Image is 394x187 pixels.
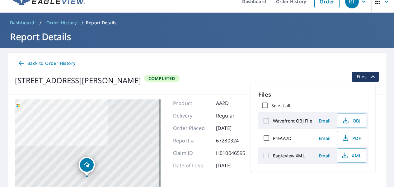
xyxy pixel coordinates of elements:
label: Wavefront OBJ File [273,118,312,124]
span: Order History [46,20,77,26]
span: Dashboard [10,20,35,26]
li: / [40,19,41,26]
nav: breadcrumb [7,18,387,28]
span: Email [317,135,332,141]
span: Completed [145,75,179,81]
div: [STREET_ADDRESS][PERSON_NAME] [15,75,141,86]
span: Back to Order History [17,60,75,67]
h1: Report Details [7,30,387,43]
label: PreAA2D [273,135,291,141]
p: Date of Loss [173,162,210,169]
p: Report # [173,137,210,144]
button: Email [315,151,335,161]
span: XML [341,152,361,159]
p: AA2D [216,99,253,107]
li: / [82,19,83,26]
span: PDF [341,134,361,142]
span: Email [317,118,332,124]
button: Email [315,116,335,126]
button: PDF [337,131,366,145]
button: OBJ [337,113,366,128]
button: Email [315,133,335,143]
p: Delivery [173,112,210,119]
label: Select all [271,103,290,108]
p: 67280324 [216,137,253,144]
p: Regular [216,112,253,119]
a: Dashboard [7,18,37,28]
span: Email [317,153,332,159]
p: [DATE] [216,124,253,132]
span: OBJ [341,117,361,124]
p: Order Placed [173,124,210,132]
div: Dropped pin, building 1, Residential property, 53 WALLING GROVE RD BEAUFORT, SC 29907 [79,157,95,176]
p: Files [258,90,368,99]
a: Back to Order History [15,58,78,69]
p: H010046595 [216,149,253,157]
a: Order History [44,18,79,28]
p: Claim ID [173,149,210,157]
button: XML [337,148,366,163]
span: Files [357,73,377,80]
label: EagleView XML [273,153,305,159]
p: [DATE] [216,162,253,169]
button: filesDropdownBtn-67280324 [351,72,379,82]
p: Product [173,99,210,107]
p: Report Details [86,20,116,26]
